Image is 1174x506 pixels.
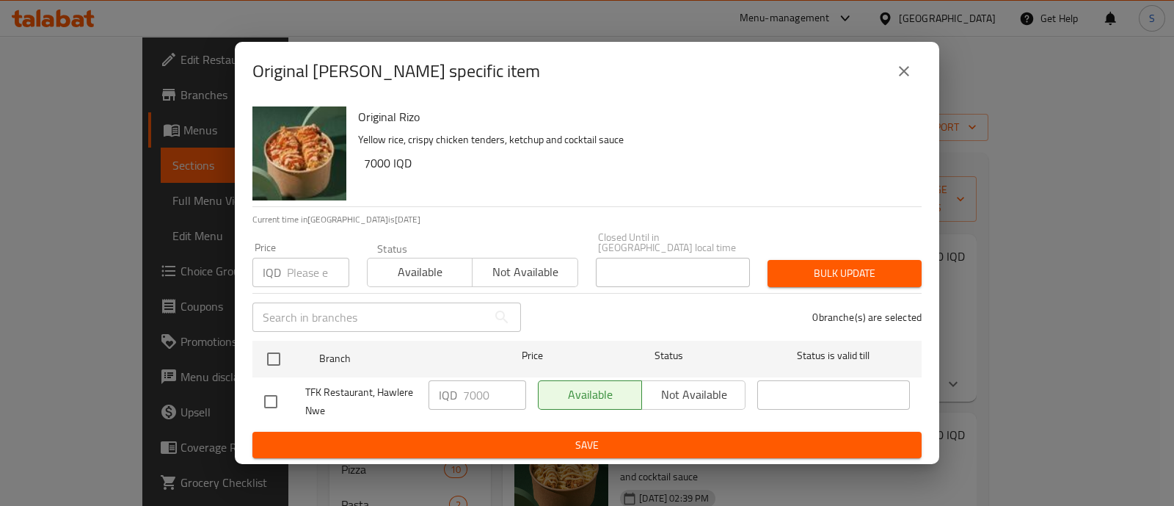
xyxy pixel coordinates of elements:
input: Please enter price [463,380,526,410]
button: Available [367,258,473,287]
span: Branch [319,350,472,368]
span: Status is valid till [757,347,910,365]
img: Original Rizo [252,106,346,200]
input: Search in branches [252,303,487,332]
button: Save [252,432,922,459]
h2: Original [PERSON_NAME] specific item [252,59,540,83]
button: close [886,54,922,89]
span: TFK Restaurant, Hawlere Nwe [305,383,417,420]
p: IQD [263,264,281,281]
p: Current time in [GEOGRAPHIC_DATA] is [DATE] [252,213,922,226]
span: Price [484,347,581,365]
h6: Original Rizo [358,106,910,127]
p: IQD [439,386,457,404]
p: Yellow rice, crispy chicken tenders, ketchup and cocktail sauce [358,131,910,149]
button: Bulk update [768,260,922,287]
span: Available [373,261,467,283]
span: Not available [478,261,572,283]
button: Not available [472,258,577,287]
span: Save [264,436,910,455]
span: Bulk update [779,264,910,283]
p: 0 branche(s) are selected [812,310,922,325]
h6: 7000 IQD [364,153,910,173]
input: Please enter price [287,258,349,287]
span: Status [593,347,745,365]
